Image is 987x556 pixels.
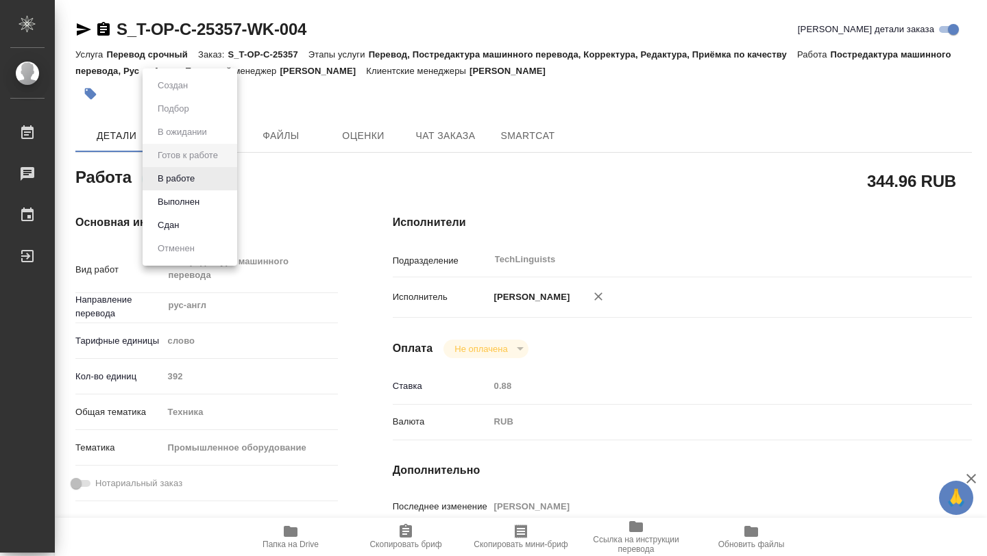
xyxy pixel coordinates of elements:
button: Выполнен [154,194,204,210]
button: Сдан [154,218,183,233]
button: Отменен [154,241,199,256]
button: В работе [154,171,199,186]
button: Готов к работе [154,148,222,163]
button: В ожидании [154,125,211,140]
button: Создан [154,78,192,93]
button: Подбор [154,101,193,116]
